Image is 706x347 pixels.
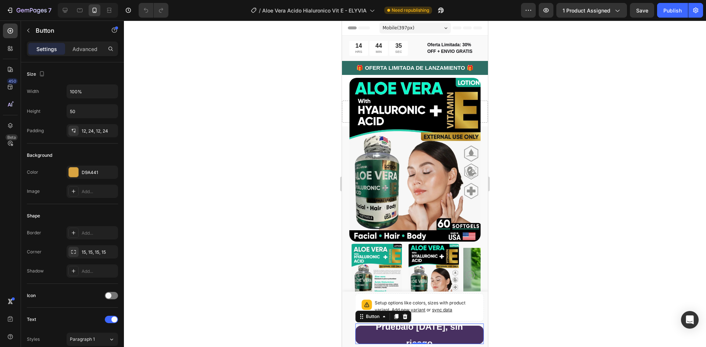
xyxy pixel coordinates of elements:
[663,7,682,14] div: Publish
[342,21,488,347] iframe: Design area
[3,3,55,18] button: 7
[82,188,116,195] div: Add...
[27,213,40,219] div: Shape
[630,3,654,18] button: Save
[636,7,648,14] span: Save
[7,78,18,84] div: 450
[681,311,699,329] div: Open Intercom Messenger
[27,249,42,255] div: Corner
[657,3,688,18] button: Publish
[82,230,116,236] div: Add...
[27,69,46,79] div: Size
[82,268,116,275] div: Add...
[36,26,98,35] p: Button
[72,45,97,53] p: Advanced
[262,7,367,14] span: Aloe Vera Acido Hialuronico Vit E - ELYVIA
[6,134,18,140] div: Beta
[13,29,20,34] p: HRS
[13,250,22,259] button: Carousel Back Arrow
[27,268,44,274] div: Shadow
[70,336,95,343] span: Paragraph 1
[27,152,52,159] div: Background
[27,336,40,343] div: Styles
[48,6,51,15] p: 7
[22,293,39,299] div: Button
[259,7,261,14] span: /
[82,128,116,134] div: 12, 24, 12, 24
[67,85,118,98] input: Auto
[53,22,60,29] div: 35
[392,7,429,14] span: Need republishing
[27,127,44,134] div: Padding
[1,43,145,52] p: 🎁 OFERTA LIMITADA DE LANZAMIENTO 🎁
[67,333,118,346] button: Paragraph 1
[139,3,168,18] div: Undo/Redo
[53,29,60,34] p: SEC
[33,22,40,29] div: 44
[34,301,121,328] span: Pruébalo [DATE], sin riesgo
[85,21,138,34] p: Oferta Limitada: 30% OFF + ENVIO GRATIS
[563,7,610,14] span: 1 product assigned
[82,169,116,176] div: D9A441
[124,250,133,259] button: Carousel Next Arrow
[13,22,20,29] div: 14
[27,88,39,95] div: Width
[36,45,57,53] p: Settings
[27,188,40,195] div: Image
[27,229,41,236] div: Border
[33,29,40,34] p: MIN
[27,169,38,176] div: Color
[67,105,118,118] input: Auto
[27,108,40,115] div: Height
[27,292,36,299] div: Icon
[27,316,36,323] div: Text
[82,249,116,256] div: 15, 15, 15, 15
[556,3,627,18] button: 1 product assigned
